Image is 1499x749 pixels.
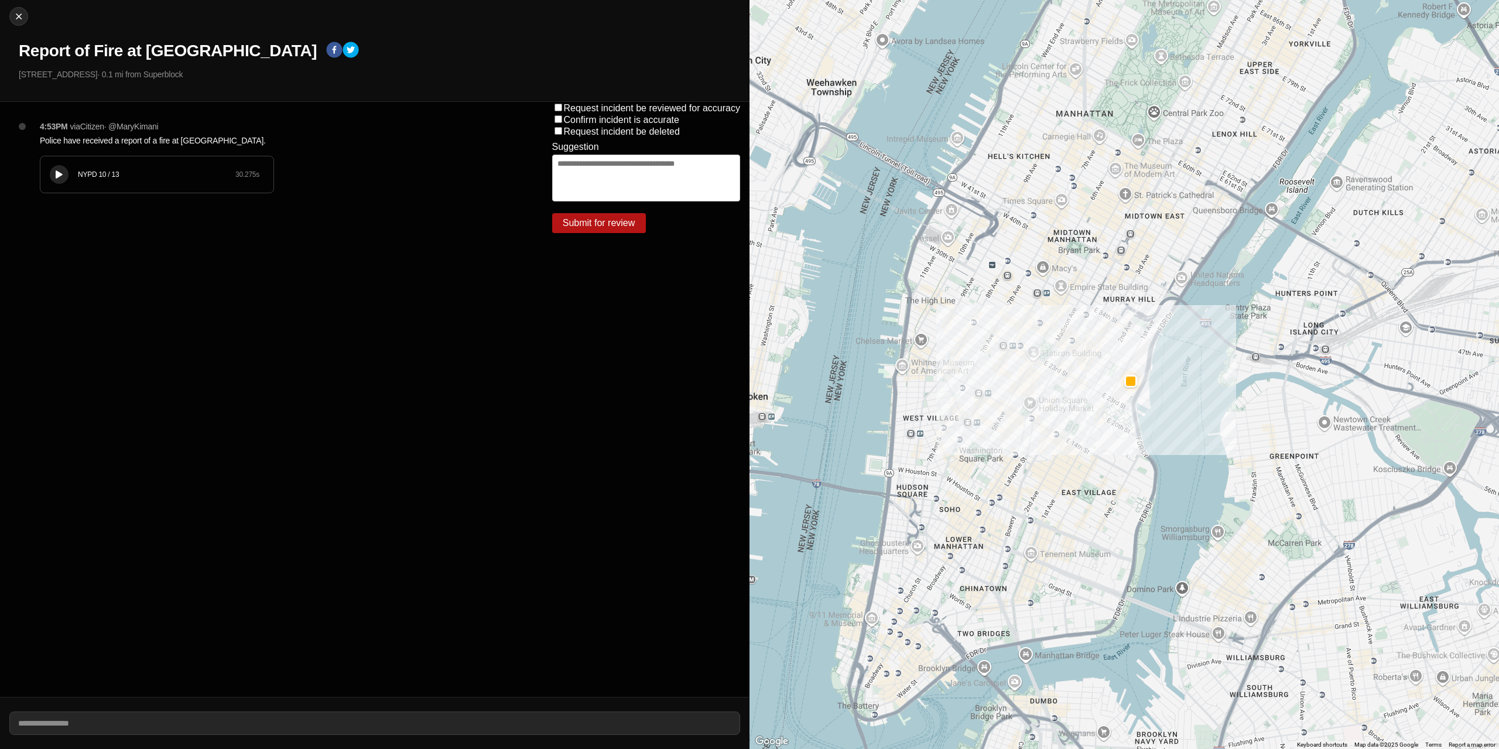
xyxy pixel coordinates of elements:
a: Open this area in Google Maps (opens a new window) [752,734,791,749]
a: Terms (opens in new tab) [1425,741,1442,748]
button: twitter [343,42,359,60]
h1: Report of Fire at [GEOGRAPHIC_DATA] [19,40,317,61]
p: 4:53PM [40,121,68,132]
div: 30.275 s [235,170,259,179]
button: cancel [9,7,28,26]
span: Map data ©2025 Google [1354,741,1418,748]
button: Keyboard shortcuts [1297,741,1347,749]
label: Suggestion [552,142,599,152]
button: Submit for review [552,213,646,233]
a: Report a map error [1449,741,1495,748]
label: Confirm incident is accurate [564,115,679,125]
div: NYPD 10 / 13 [78,170,235,179]
label: Request incident be deleted [564,126,680,136]
button: facebook [326,42,343,60]
img: cancel [13,11,25,22]
label: Request incident be reviewed for accuracy [564,103,741,113]
p: [STREET_ADDRESS] · 0.1 mi from Superblock [19,69,740,80]
p: via Citizen · @ MaryKimani [70,121,159,132]
p: Police have received a report of a fire at [GEOGRAPHIC_DATA]. [40,135,505,146]
img: Google [752,734,791,749]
